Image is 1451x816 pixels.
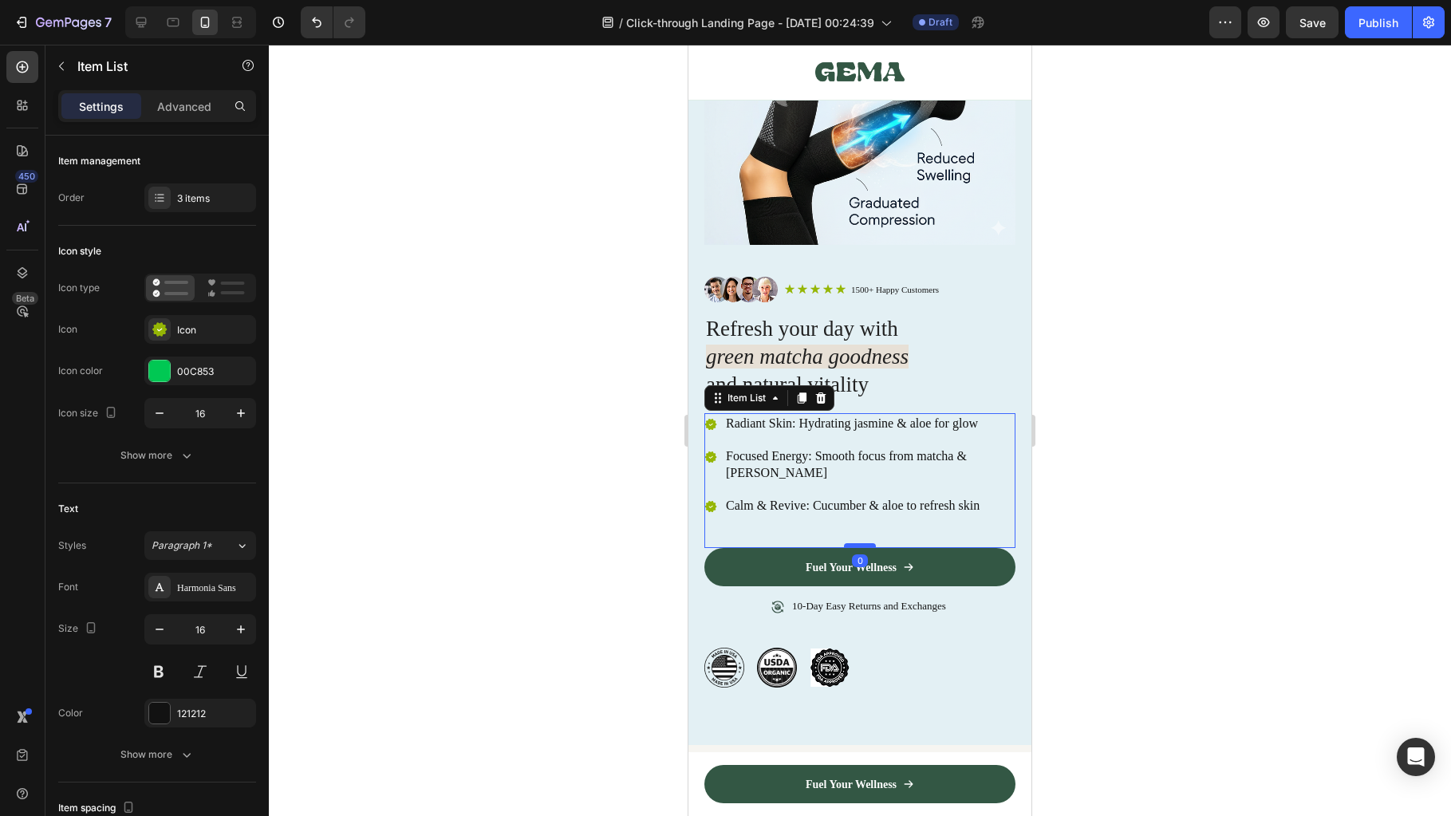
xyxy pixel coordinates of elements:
div: Styles [58,538,86,553]
div: Show more [120,447,195,463]
div: Icon color [58,364,103,378]
button: Show more [58,740,256,769]
span: Save [1299,16,1326,30]
div: Open Intercom Messenger [1397,738,1435,776]
div: Item management [58,154,140,168]
span: / [619,14,623,31]
button: 7 [6,6,119,38]
div: Icon style [58,244,101,258]
div: Font [58,580,78,594]
div: 3 items [177,191,252,206]
div: Icon size [58,403,120,424]
div: 121212 [177,707,252,721]
p: Item List [77,57,213,76]
span: Paragraph 1* [152,538,212,553]
button: Save [1286,6,1339,38]
div: Text [58,502,78,516]
span: Draft [929,15,952,30]
div: Publish [1358,14,1398,31]
div: Harmonia Sans [177,581,252,595]
button: Publish [1345,6,1412,38]
button: Paragraph 1* [144,531,256,560]
div: Icon type [58,281,100,295]
div: Order [58,191,85,205]
div: Size [58,618,101,640]
div: 450 [15,170,38,183]
div: Beta [12,292,38,305]
iframe: To enrich screen reader interactions, please activate Accessibility in Grammarly extension settings [688,45,1031,816]
div: Icon [58,322,77,337]
p: Advanced [157,98,211,115]
div: Show more [120,747,195,763]
span: Click-through Landing Page - [DATE] 00:24:39 [626,14,874,31]
button: Show more [58,441,256,470]
p: Settings [79,98,124,115]
div: Icon [177,323,252,337]
div: Color [58,706,83,720]
div: 00C853 [177,365,252,379]
p: 7 [104,13,112,32]
div: Undo/Redo [301,6,365,38]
